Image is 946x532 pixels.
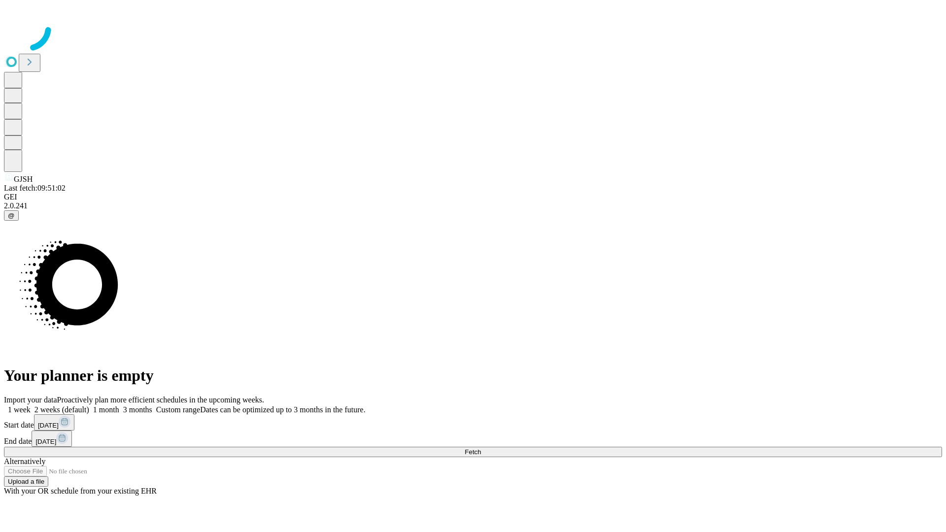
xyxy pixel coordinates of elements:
[4,431,942,447] div: End date
[4,447,942,457] button: Fetch
[34,405,89,414] span: 2 weeks (default)
[4,476,48,487] button: Upload a file
[93,405,119,414] span: 1 month
[34,414,74,431] button: [DATE]
[4,457,45,465] span: Alternatively
[32,431,72,447] button: [DATE]
[4,201,942,210] div: 2.0.241
[4,210,19,221] button: @
[4,193,942,201] div: GEI
[123,405,152,414] span: 3 months
[4,487,157,495] span: With your OR schedule from your existing EHR
[200,405,365,414] span: Dates can be optimized up to 3 months in the future.
[4,366,942,385] h1: Your planner is empty
[38,422,59,429] span: [DATE]
[4,184,66,192] span: Last fetch: 09:51:02
[35,438,56,445] span: [DATE]
[465,448,481,456] span: Fetch
[4,414,942,431] div: Start date
[156,405,200,414] span: Custom range
[8,405,31,414] span: 1 week
[8,212,15,219] span: @
[4,396,57,404] span: Import your data
[57,396,264,404] span: Proactively plan more efficient schedules in the upcoming weeks.
[14,175,33,183] span: GJSH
